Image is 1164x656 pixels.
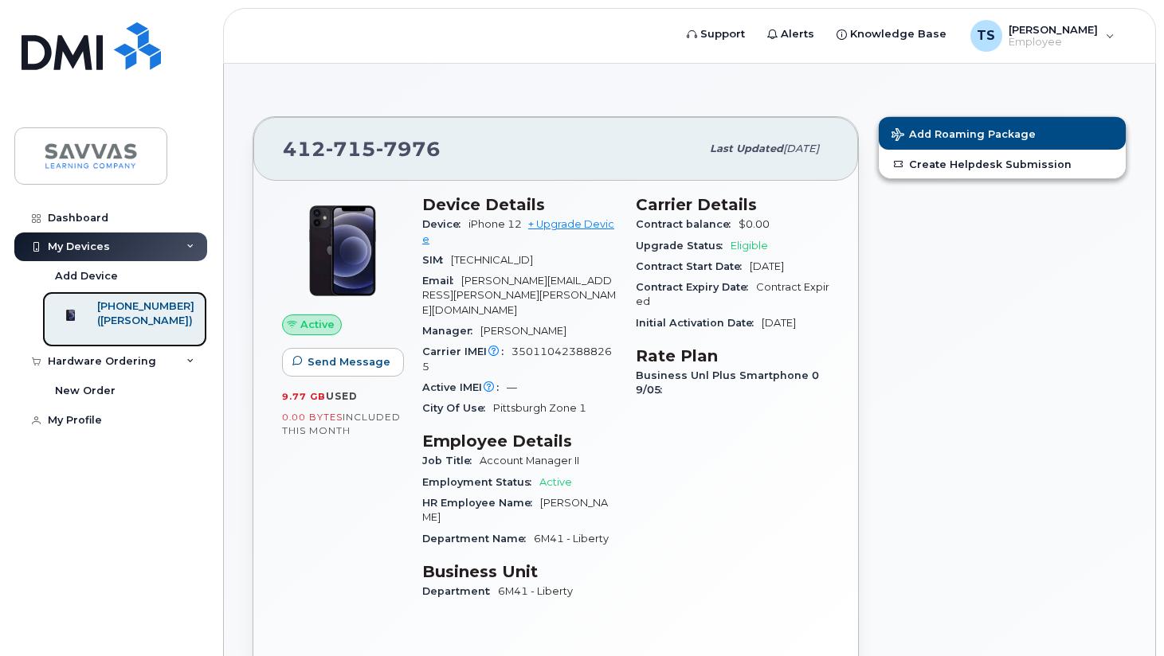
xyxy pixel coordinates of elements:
[892,128,1036,143] span: Add Roaming Package
[283,137,441,161] span: 412
[539,476,572,488] span: Active
[326,390,358,402] span: used
[710,143,783,154] span: Last updated
[534,533,609,545] span: 6M41 - Liberty
[468,218,522,230] span: iPhone 12
[422,455,480,467] span: Job Title
[282,348,404,377] button: Send Message
[422,275,616,316] span: [PERSON_NAME][EMAIL_ADDRESS][PERSON_NAME][PERSON_NAME][DOMAIN_NAME]
[376,137,441,161] span: 7976
[636,281,756,293] span: Contract Expiry Date
[636,218,739,230] span: Contract balance
[636,240,731,252] span: Upgrade Status
[422,562,617,581] h3: Business Unit
[739,218,770,230] span: $0.00
[451,254,533,266] span: [TECHNICAL_ID]
[762,317,796,329] span: [DATE]
[507,381,517,393] span: —
[422,218,468,230] span: Device
[422,275,461,287] span: Email
[636,317,762,329] span: Initial Activation Date
[422,533,534,545] span: Department Name
[636,369,819,396] span: Business Unl Plus Smartphone 09/05
[422,476,539,488] span: Employment Status
[783,143,819,154] span: [DATE]
[282,391,326,402] span: 9.77 GB
[1095,587,1152,644] iframe: Messenger Launcher
[422,381,507,393] span: Active IMEI
[282,412,343,423] span: 0.00 Bytes
[422,195,617,214] h3: Device Details
[308,354,390,369] span: Send Message
[422,218,614,244] a: + Upgrade Device
[636,346,830,365] h3: Rate Plan
[295,203,390,299] img: iPhone_12.jpg
[480,455,579,467] span: Account Manager II
[750,260,784,272] span: [DATE]
[879,117,1126,150] button: Add Roaming Package
[422,402,493,414] span: City Of Use
[422,325,480,337] span: Manager
[422,585,498,597] span: Department
[879,150,1126,178] a: Create Helpdesk Submission
[731,240,768,252] span: Eligible
[422,346,612,372] span: 350110423888265
[636,260,750,272] span: Contract Start Date
[422,346,511,357] span: Carrier IMEI
[300,317,335,332] span: Active
[498,585,573,597] span: 6M41 - Liberty
[422,254,451,266] span: SIM
[326,137,376,161] span: 715
[422,497,540,509] span: HR Employee Name
[480,325,566,337] span: [PERSON_NAME]
[422,431,617,451] h3: Employee Details
[493,402,586,414] span: Pittsburgh Zone 1
[636,195,830,214] h3: Carrier Details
